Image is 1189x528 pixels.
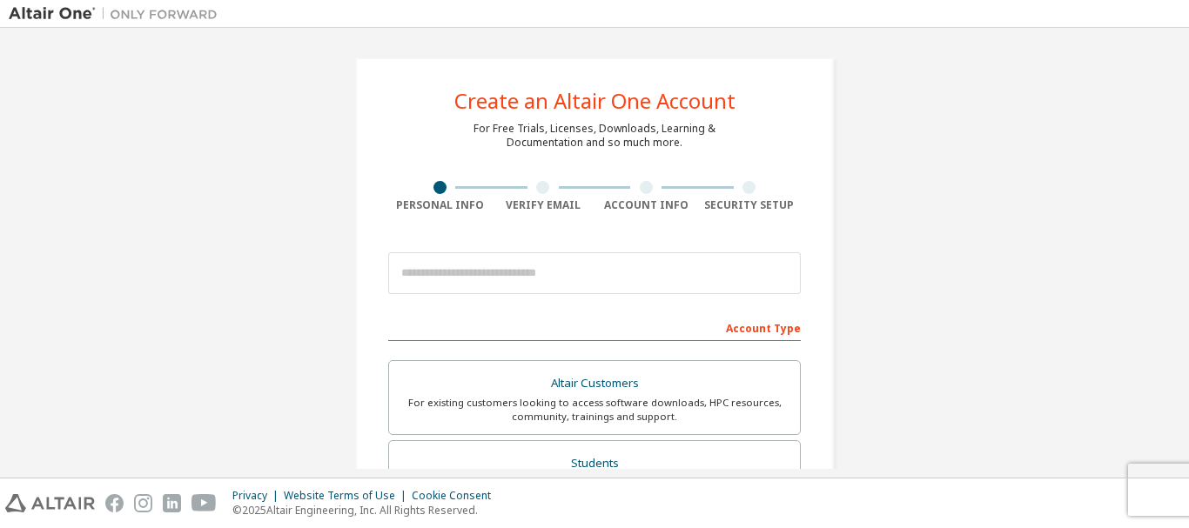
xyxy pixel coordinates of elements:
div: Security Setup [698,198,802,212]
div: Website Terms of Use [284,489,412,503]
div: Privacy [232,489,284,503]
div: Cookie Consent [412,489,501,503]
p: © 2025 Altair Engineering, Inc. All Rights Reserved. [232,503,501,518]
img: instagram.svg [134,494,152,512]
div: Create an Altair One Account [454,90,736,111]
div: For existing customers looking to access software downloads, HPC resources, community, trainings ... [400,396,789,424]
div: Account Type [388,313,801,341]
div: Personal Info [388,198,492,212]
img: youtube.svg [191,494,217,512]
img: facebook.svg [105,494,124,512]
div: Account Info [594,198,698,212]
div: Students [400,451,789,476]
img: linkedin.svg [163,494,181,512]
div: Verify Email [492,198,595,212]
img: altair_logo.svg [5,494,95,512]
div: For Free Trials, Licenses, Downloads, Learning & Documentation and so much more. [474,122,715,150]
div: Altair Customers [400,371,789,396]
img: Altair One [9,5,226,23]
